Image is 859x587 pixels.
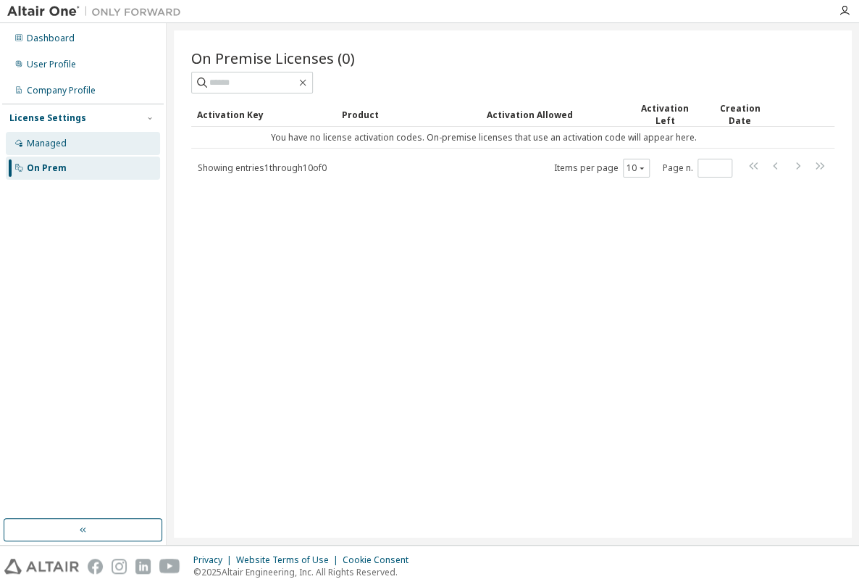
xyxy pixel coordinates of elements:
div: Cookie Consent [343,554,417,566]
img: instagram.svg [112,559,127,574]
span: Items per page [554,159,650,178]
img: facebook.svg [88,559,103,574]
div: Company Profile [27,85,96,96]
div: User Profile [27,59,76,70]
span: Showing entries 1 through 10 of 0 [198,162,327,174]
img: linkedin.svg [135,559,151,574]
div: Creation Date [710,102,771,127]
div: Product [342,103,475,126]
span: Page n. [663,159,732,178]
div: Privacy [193,554,236,566]
td: You have no license activation codes. On-premise licenses that use an activation code will appear... [191,127,776,149]
div: Activation Left [632,102,698,127]
div: Dashboard [27,33,75,44]
div: License Settings [9,112,86,124]
span: On Premise Licenses (0) [191,48,355,68]
div: Managed [27,138,67,149]
div: Activation Allowed [487,103,620,126]
img: altair_logo.svg [4,559,79,574]
button: 10 [627,162,646,174]
div: On Prem [27,162,67,174]
img: Altair One [7,4,188,19]
img: youtube.svg [159,559,180,574]
p: © 2025 Altair Engineering, Inc. All Rights Reserved. [193,566,417,578]
div: Activation Key [197,103,330,126]
div: Website Terms of Use [236,554,343,566]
